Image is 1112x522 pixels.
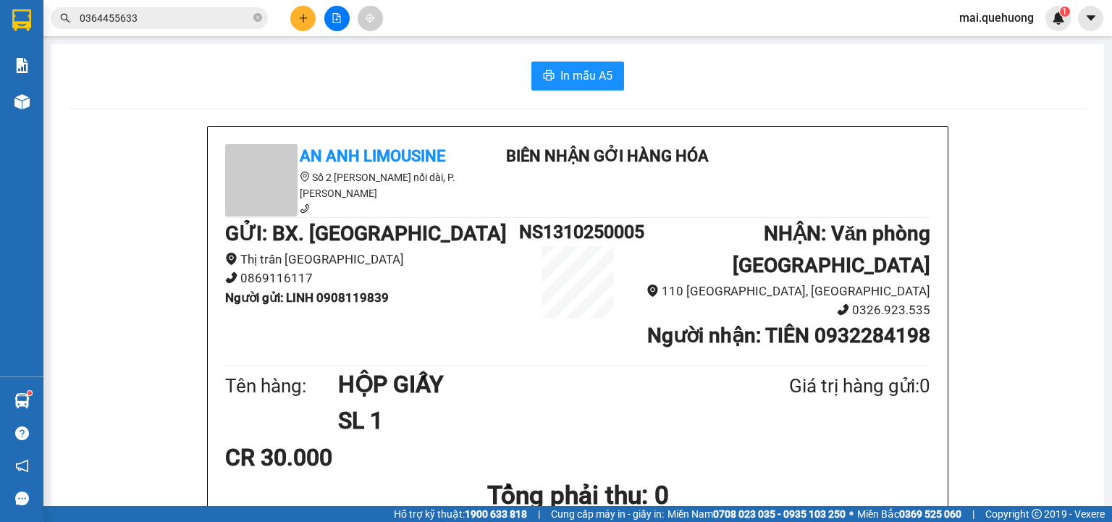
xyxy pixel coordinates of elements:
[225,271,237,284] span: phone
[551,506,664,522] span: Cung cấp máy in - giấy in:
[972,506,974,522] span: |
[733,222,930,277] b: NHẬN : Văn phòng [GEOGRAPHIC_DATA]
[667,506,846,522] span: Miền Nam
[300,172,310,182] span: environment
[14,58,30,73] img: solution-icon
[646,285,659,297] span: environment
[225,253,237,265] span: environment
[225,250,519,269] li: Thị trấn [GEOGRAPHIC_DATA]
[948,9,1045,27] span: mai.quehuong
[12,9,31,31] img: logo-vxr
[290,6,316,31] button: plus
[636,300,930,320] li: 0326.923.535
[1084,12,1098,25] span: caret-down
[225,439,458,476] div: CR 30.000
[358,6,383,31] button: aim
[253,12,262,25] span: close-circle
[465,508,527,520] strong: 1900 633 818
[225,290,389,305] b: Người gửi : LINH 0908119839
[531,62,624,90] button: printerIn mẫu A5
[543,70,555,83] span: printer
[324,6,350,31] button: file-add
[15,426,29,440] span: question-circle
[15,459,29,473] span: notification
[519,218,636,246] h1: NS1310250005
[60,13,70,23] span: search
[80,10,250,26] input: Tìm tên, số ĐT hoặc mã đơn
[713,508,846,520] strong: 0708 023 035 - 0935 103 250
[849,511,854,517] span: ⚪️
[338,366,719,403] h1: HỘP GIẤY
[719,371,930,401] div: Giá trị hàng gửi: 0
[899,508,961,520] strong: 0369 525 060
[857,506,961,522] span: Miền Bắc
[1032,509,1042,519] span: copyright
[636,282,930,301] li: 110 [GEOGRAPHIC_DATA], [GEOGRAPHIC_DATA]
[225,269,519,288] li: 0869116117
[15,492,29,505] span: message
[1078,6,1103,31] button: caret-down
[365,13,375,23] span: aim
[298,13,308,23] span: plus
[1062,7,1067,17] span: 1
[225,169,486,201] li: Số 2 [PERSON_NAME] nối dài, P. [PERSON_NAME]
[647,324,930,348] b: Người nhận : TIÊN 0932284198
[1060,7,1070,17] sup: 1
[1052,12,1065,25] img: icon-new-feature
[225,476,930,515] h1: Tổng phải thu: 0
[14,393,30,408] img: warehouse-icon
[560,67,612,85] span: In mẫu A5
[506,147,709,165] b: Biên nhận gởi hàng hóa
[225,371,338,401] div: Tên hàng:
[300,203,310,214] span: phone
[338,403,719,439] h1: SL 1
[538,506,540,522] span: |
[225,222,507,245] b: GỬI : BX. [GEOGRAPHIC_DATA]
[28,391,32,395] sup: 1
[253,13,262,22] span: close-circle
[332,13,342,23] span: file-add
[837,303,849,316] span: phone
[394,506,527,522] span: Hỗ trợ kỹ thuật:
[300,147,445,165] b: An Anh Limousine
[14,94,30,109] img: warehouse-icon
